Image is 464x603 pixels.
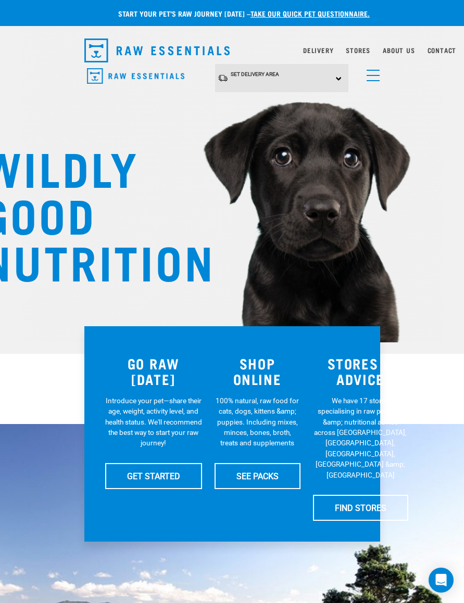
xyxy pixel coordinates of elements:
p: We have 17 stores specialising in raw pet food &amp; nutritional advice across [GEOGRAPHIC_DATA],... [313,395,408,480]
h3: GO RAW [DATE] [105,355,202,387]
h3: STORES & ADVICE [313,355,408,387]
a: GET STARTED [105,463,202,489]
div: Open Intercom Messenger [429,568,454,593]
p: 100% natural, raw food for cats, dogs, kittens &amp; puppies. Including mixes, minces, bones, bro... [215,395,300,448]
p: Introduce your pet—share their age, weight, activity level, and health status. We'll recommend th... [105,395,202,448]
a: Delivery [303,48,333,52]
img: van-moving.png [218,74,228,82]
a: take our quick pet questionnaire. [250,11,370,15]
a: Contact [428,48,457,52]
nav: dropdown navigation [76,34,388,67]
a: About Us [383,48,415,52]
img: Raw Essentials Logo [84,39,230,62]
a: menu [361,63,380,82]
span: Set Delivery Area [231,71,279,77]
a: Stores [346,48,370,52]
h3: SHOP ONLINE [215,355,300,387]
a: FIND STORES [313,495,408,521]
img: Raw Essentials Logo [87,68,184,84]
a: SEE PACKS [215,463,300,489]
